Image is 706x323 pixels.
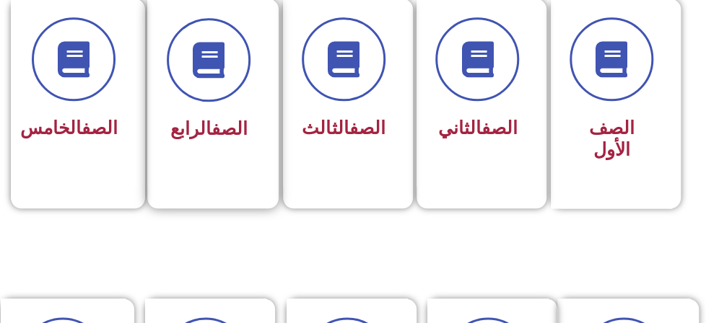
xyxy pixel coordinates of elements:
[212,118,248,139] a: الصف
[349,118,385,138] a: الصف
[82,118,118,138] a: الصف
[302,118,385,138] span: الثالث
[170,118,248,139] span: الرابع
[589,118,635,160] span: الصف الأول
[481,118,517,138] a: الصف
[20,118,118,138] span: الخامس
[437,118,517,138] span: الثاني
